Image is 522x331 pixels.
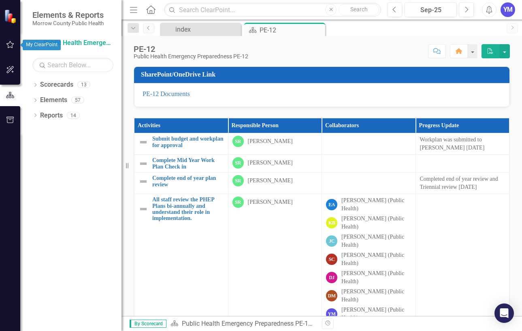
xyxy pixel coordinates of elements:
[32,58,113,72] input: Search Below...
[40,96,67,105] a: Elements
[326,308,337,320] div: YM
[326,272,337,283] div: DJ
[152,196,224,222] a: All staff review the PHEP Plans bi-annually and understand their role in implementation.
[494,303,514,323] div: Open Intercom Messenger
[40,111,63,120] a: Reports
[164,3,381,17] input: Search ClearPoint...
[40,80,73,90] a: Scorecards
[170,319,316,329] div: »
[130,320,166,328] span: By Scorecard
[232,136,244,147] div: SR
[405,2,457,17] button: Sep-25
[415,133,509,155] td: Double-Click to Edit
[341,288,411,304] div: [PERSON_NAME] (Public Health)
[248,177,293,185] div: [PERSON_NAME]
[175,24,239,34] div: index
[420,175,505,191] p: Completed end of year review and Triennial review [DATE]
[232,175,244,186] div: SR
[32,10,104,20] span: Elements & Reports
[341,215,411,231] div: [PERSON_NAME] (Public Health)
[134,133,228,155] td: Double-Click to Edit Right Click for Context Menu
[152,157,224,170] a: Complete Mid Year Work Plan Check in
[138,204,148,214] img: Not Defined
[326,235,337,247] div: JC
[415,173,509,194] td: Double-Click to Edit
[420,136,505,152] p: Workplan was submitted to [PERSON_NAME] [DATE]
[152,175,224,188] a: Complete end of year plan review
[326,254,337,265] div: SC
[341,269,411,286] div: [PERSON_NAME] (Public Health)
[138,177,148,186] img: Not Defined
[143,90,190,97] a: PE-12 Documents
[134,155,228,173] td: Double-Click to Edit Right Click for Context Menu
[248,137,293,145] div: [PERSON_NAME]
[32,38,113,48] a: Public Health Emergency Preparedness PE-12
[326,199,337,210] div: EA
[162,24,239,34] a: index
[326,217,337,228] div: KB
[501,2,515,17] button: YM
[67,112,80,119] div: 14
[152,136,224,148] a: Submit budget and workplan for approval
[134,53,248,60] div: Public Health Emergency Preparedness PE-12
[23,40,61,50] div: My ClearPoint
[350,6,368,13] span: Search
[138,159,148,169] img: Not Defined
[341,306,411,322] div: [PERSON_NAME] (Public Health)
[341,196,411,213] div: [PERSON_NAME] (Public Health)
[134,173,228,194] td: Double-Click to Edit Right Click for Context Menu
[248,198,293,206] div: [PERSON_NAME]
[248,159,293,167] div: [PERSON_NAME]
[232,196,244,208] div: SR
[232,157,244,169] div: SR
[77,81,90,88] div: 13
[339,4,379,15] button: Search
[138,137,148,147] img: Not Defined
[407,5,454,15] div: Sep-25
[341,233,411,249] div: [PERSON_NAME] (Public Health)
[71,97,84,104] div: 57
[415,155,509,173] td: Double-Click to Edit
[315,320,332,327] div: PE-12
[141,71,505,78] h3: SharePoint/OneDrive Link
[260,25,323,35] div: PE-12
[134,45,248,53] div: PE-12
[182,320,313,327] a: Public Health Emergency Preparedness PE-12
[341,251,411,267] div: [PERSON_NAME] (Public Health)
[32,20,104,26] small: Morrow County Public Health
[4,9,18,23] img: ClearPoint Strategy
[326,290,337,301] div: DM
